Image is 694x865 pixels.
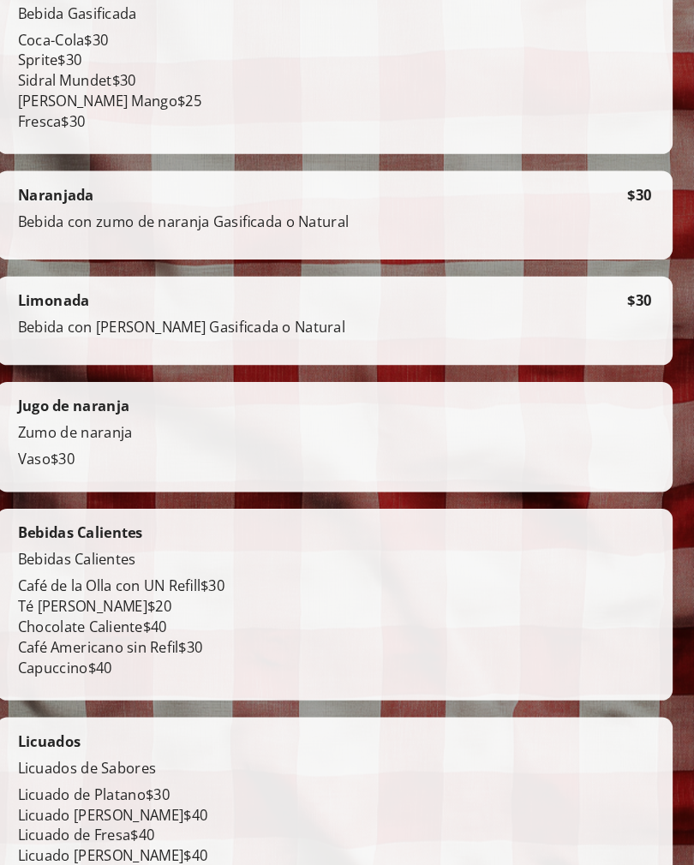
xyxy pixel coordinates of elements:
p: Licuado de Fresa $ 40 [41,801,653,820]
p: Capuccino $ 40 [41,639,653,659]
p: Sidral Mundet $ 30 [41,72,653,92]
h4: Naranjada [41,182,115,201]
p: Café Americano sin Refil $ 30 [41,619,653,639]
p: [PERSON_NAME] Mango $ 25 [41,92,653,111]
h4: Licuados [41,710,102,729]
p: Sprite $ 30 [41,52,653,72]
p: Fresca $ 30 [41,111,653,131]
p: Bebida Gasificada [41,8,653,33]
p: Zumo de naranja [41,412,653,438]
h4: Bebidas Calientes [41,509,162,528]
p: Bebidas Calientes [41,534,653,560]
p: Bebida con zumo de naranja Gasificada o Natural [41,208,630,234]
p: Vaso $ 30 [41,438,653,457]
p: Licuado [PERSON_NAME] $ 40 [41,781,653,801]
h4: Limonada [41,284,111,303]
p: Licuado [PERSON_NAME] $ 40 [41,820,653,840]
p: $ 30 [630,182,653,201]
p: Bebida con [PERSON_NAME] Gasificada o Natural [41,310,630,336]
p: Café de la Olla con UN Refill $ 30 [41,560,653,580]
p: Té [PERSON_NAME] $ 20 [41,580,653,600]
p: Chocolate Caliente $ 40 [41,600,653,619]
p: Coca-Cola $ 30 [41,33,653,53]
h4: Jugo de naranja [41,386,149,405]
p: $ 30 [630,284,653,303]
p: Licuado de Platano $ 30 [41,761,653,781]
p: Licuados de Sabores [41,736,653,761]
